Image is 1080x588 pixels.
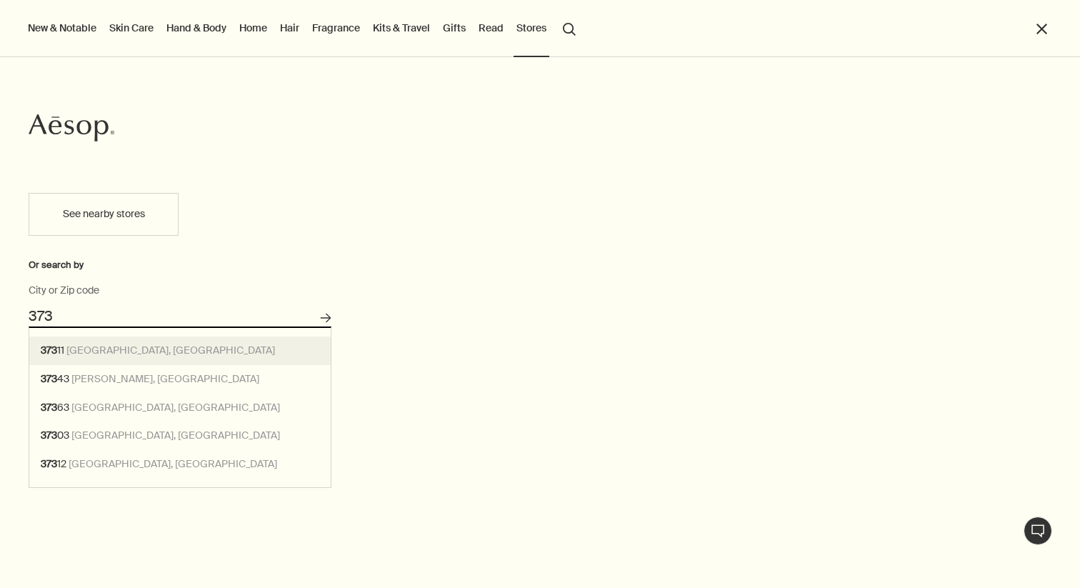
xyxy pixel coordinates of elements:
strong: 373 [41,457,57,470]
button: Stores [514,19,549,37]
button: New & Notable [25,19,99,37]
svg: Aesop [29,114,114,142]
button: 37312 [GEOGRAPHIC_DATA], [GEOGRAPHIC_DATA] [29,450,331,479]
strong: 373 [41,372,57,385]
button: 37343 [PERSON_NAME], [GEOGRAPHIC_DATA] [29,365,331,394]
button: Close the Menu [1034,21,1050,37]
a: Hair [277,19,302,37]
button: 37363 [GEOGRAPHIC_DATA], [GEOGRAPHIC_DATA] [29,394,331,422]
a: Aesop [29,114,114,146]
strong: 373 [41,344,57,357]
span: [GEOGRAPHIC_DATA], [GEOGRAPHIC_DATA] [71,401,280,414]
button: See nearby stores [29,193,179,236]
strong: 373 [41,401,57,414]
a: Gifts [440,19,469,37]
button: 37303 [GEOGRAPHIC_DATA], [GEOGRAPHIC_DATA] [29,422,331,450]
a: Skin Care [106,19,156,37]
a: Kits & Travel [370,19,433,37]
span: [GEOGRAPHIC_DATA], [GEOGRAPHIC_DATA] [66,344,275,357]
span: [PERSON_NAME], [GEOGRAPHIC_DATA] [71,372,259,385]
div: Or search by [29,257,331,273]
a: Home [236,19,270,37]
a: Hand & Body [164,19,229,37]
button: 37311 [GEOGRAPHIC_DATA], [GEOGRAPHIC_DATA] [29,337,331,365]
a: Fragrance [309,19,363,37]
span: [GEOGRAPHIC_DATA], [GEOGRAPHIC_DATA] [71,429,280,442]
button: Open search [556,14,582,41]
strong: 373 [41,429,57,442]
a: Read [476,19,506,37]
button: Live Assistance [1024,517,1052,545]
span: [GEOGRAPHIC_DATA], [GEOGRAPHIC_DATA] [69,457,277,470]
